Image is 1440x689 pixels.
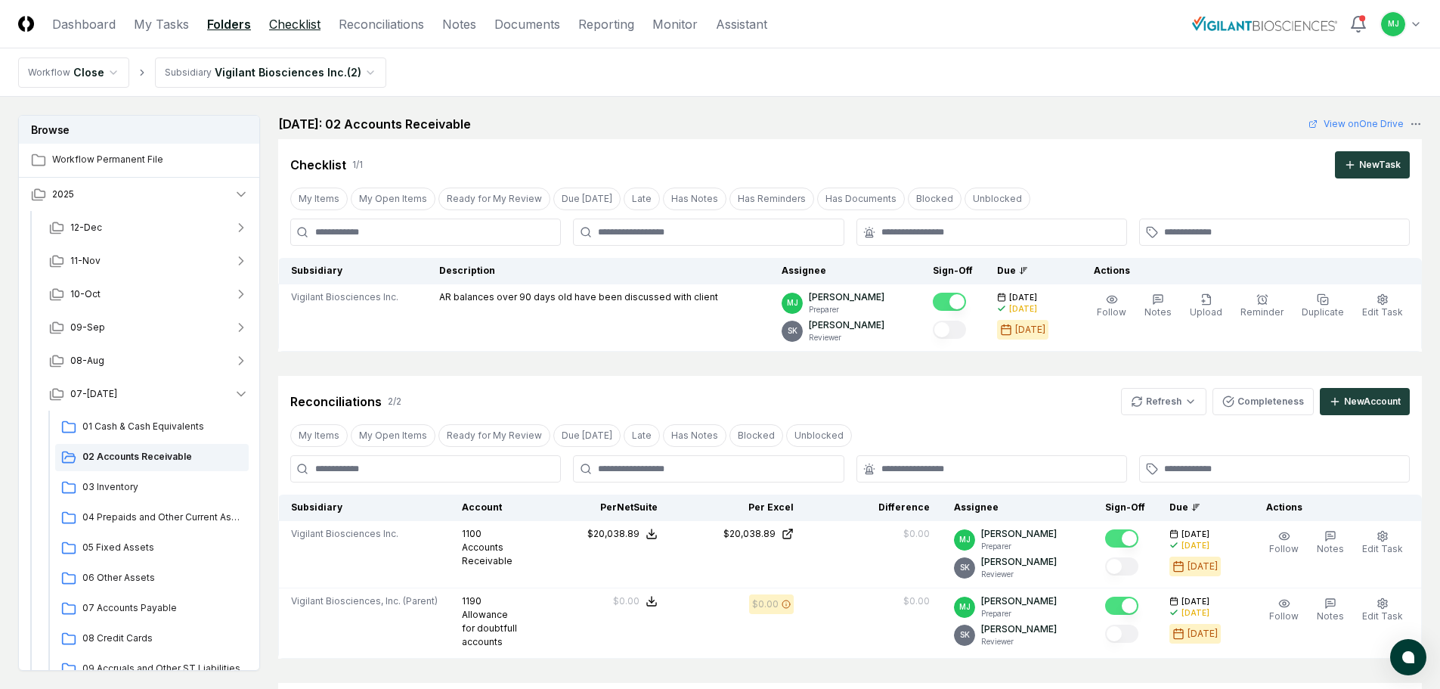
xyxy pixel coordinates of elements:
th: Sign-Off [1093,495,1157,521]
p: [PERSON_NAME] [981,594,1057,608]
th: Per NetSuite [534,495,670,521]
p: Preparer [981,541,1057,552]
span: Vigilant Biosciences Inc. [291,290,398,304]
a: Dashboard [52,15,116,33]
span: Accounts Receivable [462,542,513,566]
button: Mark complete [1105,625,1138,643]
button: $0.00 [613,594,658,608]
a: 09 Accruals and Other ST Liabilities [55,656,249,683]
img: Vigilant Biosciences logo [1192,17,1337,30]
div: $0.00 [752,597,779,611]
button: Late [624,188,660,210]
a: 03 Inventory [55,474,249,501]
a: Folders [207,15,251,33]
button: Follow [1266,527,1302,559]
button: Completeness [1212,388,1314,415]
button: Follow [1266,594,1302,626]
button: Mark complete [933,321,966,339]
div: Account [462,501,522,514]
span: 10-Oct [70,287,101,301]
span: Upload [1190,306,1222,318]
th: Description [427,258,770,284]
div: [DATE] [1181,607,1209,619]
div: Workflow [28,66,70,79]
div: Reconciliations [290,393,382,411]
a: Monitor [652,15,698,33]
span: Reminder [1240,306,1284,318]
span: MJ [787,297,798,309]
button: $20,038.89 [587,527,658,541]
a: Notes [442,15,476,33]
button: My Open Items [351,424,435,447]
div: Due [1169,501,1230,514]
a: 05 Fixed Assets [55,535,249,562]
span: Edit Task [1362,306,1403,318]
span: Edit Task [1362,543,1403,554]
button: Edit Task [1359,527,1406,559]
a: 02 Accounts Receivable [55,444,249,471]
span: SK [788,325,797,337]
a: Documents [494,15,560,33]
button: Has Documents [817,188,905,210]
div: [DATE] [1188,627,1218,641]
span: 1190 [462,595,482,607]
span: Workflow Permanent File [52,153,249,166]
span: Follow [1097,306,1126,318]
th: Assignee [942,495,1093,521]
button: 09-Sep [37,311,261,344]
p: Preparer [809,304,884,315]
nav: breadcrumb [18,57,386,88]
button: Has Notes [663,424,726,447]
div: $20,038.89 [587,527,639,541]
button: MJ [1380,11,1407,38]
span: SK [960,629,970,641]
p: Reviewer [981,636,1057,647]
button: Mark complete [933,293,966,311]
button: 10-Oct [37,278,261,311]
button: My Items [290,188,348,210]
div: New Account [1344,395,1401,408]
button: Due Today [553,424,621,447]
button: atlas-launcher [1390,639,1426,675]
p: [PERSON_NAME] [981,622,1057,636]
span: 06 Other Assets [82,571,243,585]
div: Actions [1254,501,1410,514]
div: [DATE] [1181,540,1209,551]
button: Blocked [729,424,783,447]
button: Ready for My Review [438,424,550,447]
button: 11-Nov [37,244,261,278]
div: $0.00 [903,527,930,541]
button: Refresh [1121,388,1206,415]
span: 05 Fixed Assets [82,541,243,554]
button: Mark complete [1105,597,1138,615]
button: 08-Aug [37,344,261,377]
a: 01 Cash & Cash Equivalents [55,414,249,441]
button: Late [624,424,660,447]
div: Actions [1082,264,1410,278]
button: Blocked [908,188,962,210]
button: Notes [1141,290,1175,322]
a: 06 Other Assets [55,565,249,592]
p: [PERSON_NAME] [981,555,1057,569]
span: 07-[DATE] [70,387,117,401]
button: 07-[DATE] [37,377,261,411]
div: $0.00 [903,594,930,608]
th: Difference [806,495,942,521]
button: 2025 [19,178,261,211]
img: Logo [18,16,34,32]
button: My Open Items [351,188,435,210]
span: 01 Cash & Cash Equivalents [82,420,243,433]
th: Sign-Off [921,258,985,284]
button: Has Reminders [729,188,814,210]
button: NewTask [1335,151,1410,178]
button: Mark complete [1105,529,1138,548]
button: Duplicate [1299,290,1347,322]
span: Notes [1317,543,1344,554]
span: 03 Inventory [82,480,243,494]
p: [PERSON_NAME] [809,318,884,332]
h3: Browse [19,116,259,144]
span: 09 Accruals and Other ST Liabilities [82,662,243,675]
span: MJ [1388,18,1399,29]
div: 1 / 1 [352,158,363,172]
span: 04 Prepaids and Other Current Assets [82,511,243,524]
